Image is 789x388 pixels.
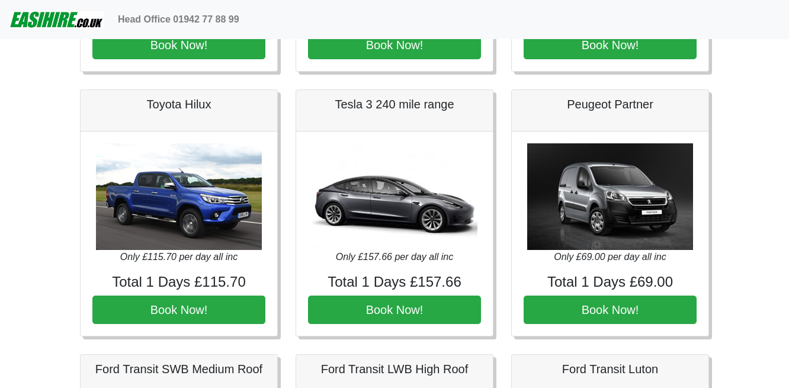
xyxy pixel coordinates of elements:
a: Head Office 01942 77 88 99 [113,8,244,31]
img: Toyota Hilux [96,143,262,250]
img: easihire_logo_small.png [9,8,104,31]
h5: Tesla 3 240 mile range [308,97,481,111]
button: Book Now! [92,296,265,324]
i: Only £157.66 per day all inc [336,252,453,262]
b: Head Office 01942 77 88 99 [118,14,239,24]
button: Book Now! [92,31,265,59]
h5: Peugeot Partner [524,97,697,111]
h5: Ford Transit Luton [524,362,697,376]
h5: Ford Transit LWB High Roof [308,362,481,376]
img: Tesla 3 240 mile range [312,143,477,250]
button: Book Now! [308,31,481,59]
i: Only £115.70 per day all inc [120,252,238,262]
h5: Toyota Hilux [92,97,265,111]
h4: Total 1 Days £69.00 [524,274,697,291]
h5: Ford Transit SWB Medium Roof [92,362,265,376]
button: Book Now! [524,296,697,324]
h4: Total 1 Days £157.66 [308,274,481,291]
h4: Total 1 Days £115.70 [92,274,265,291]
button: Book Now! [308,296,481,324]
i: Only £69.00 per day all inc [554,252,666,262]
img: Peugeot Partner [527,143,693,250]
button: Book Now! [524,31,697,59]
